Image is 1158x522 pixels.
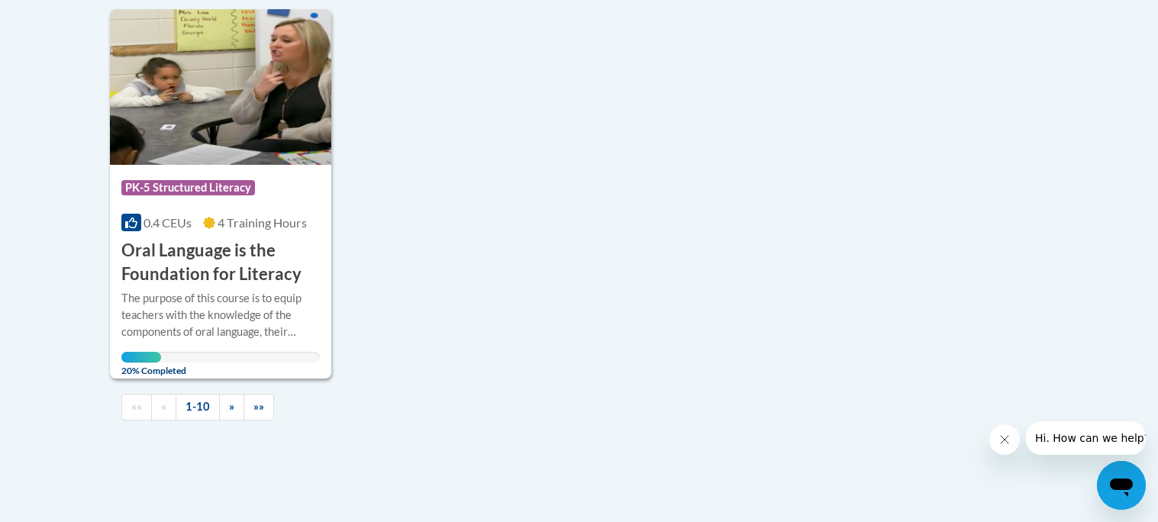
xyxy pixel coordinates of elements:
span: PK-5 Structured Literacy [121,180,255,195]
a: Course LogoPK-5 Structured Literacy0.4 CEUs4 Training Hours Oral Language is the Foundation for L... [110,9,332,379]
iframe: Close message [989,424,1020,455]
h3: Oral Language is the Foundation for Literacy [121,239,321,286]
img: Course Logo [110,9,332,165]
span: 4 Training Hours [218,215,307,230]
span: 0.4 CEUs [144,215,192,230]
iframe: Message from company [1026,421,1146,455]
a: End [244,394,274,420]
a: Begining [121,394,152,420]
a: Previous [151,394,176,420]
span: 20% Completed [121,352,161,376]
iframe: Button to launch messaging window [1097,461,1146,510]
span: Hi. How can we help? [9,11,124,23]
span: « [161,400,166,413]
span: »» [253,400,264,413]
a: Next [219,394,244,420]
span: «« [131,400,142,413]
div: Your progress [121,352,161,362]
div: The purpose of this course is to equip teachers with the knowledge of the components of oral lang... [121,290,321,340]
a: 1-10 [176,394,220,420]
span: » [229,400,234,413]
